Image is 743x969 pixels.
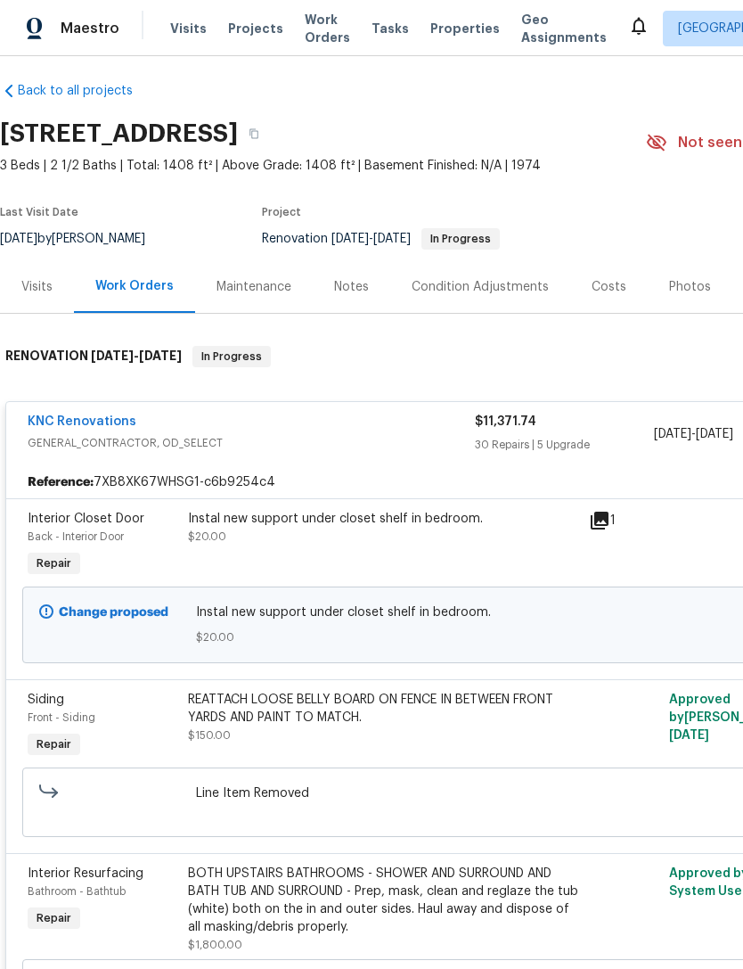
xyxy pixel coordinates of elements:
[262,207,301,218] span: Project
[170,20,207,37] span: Visits
[28,712,95,723] span: Front - Siding
[592,278,626,296] div: Costs
[669,278,711,296] div: Photos
[139,349,182,362] span: [DATE]
[334,278,369,296] div: Notes
[194,348,269,365] span: In Progress
[28,415,136,428] a: KNC Renovations
[5,346,182,367] h6: RENOVATION
[95,277,174,295] div: Work Orders
[521,11,607,46] span: Geo Assignments
[373,233,411,245] span: [DATE]
[331,233,411,245] span: -
[28,434,475,452] span: GENERAL_CONTRACTOR, OD_SELECT
[423,234,498,244] span: In Progress
[669,729,709,742] span: [DATE]
[216,278,291,296] div: Maintenance
[29,909,78,927] span: Repair
[61,20,119,37] span: Maestro
[228,20,283,37] span: Projects
[29,735,78,753] span: Repair
[28,531,124,542] span: Back - Interior Door
[188,510,578,528] div: Instal new support under closet shelf in bedroom.
[28,694,64,706] span: Siding
[475,415,536,428] span: $11,371.74
[475,436,654,454] div: 30 Repairs | 5 Upgrade
[28,886,126,897] span: Bathroom - Bathtub
[28,867,143,880] span: Interior Resurfacing
[371,22,409,35] span: Tasks
[305,11,350,46] span: Work Orders
[412,278,549,296] div: Condition Adjustments
[188,730,231,741] span: $150.00
[188,531,226,542] span: $20.00
[91,349,134,362] span: [DATE]
[238,118,270,150] button: Copy Address
[430,20,500,37] span: Properties
[188,940,242,950] span: $1,800.00
[29,554,78,572] span: Repair
[188,865,578,936] div: BOTH UPSTAIRS BATHROOMS - SHOWER AND SURROUND AND BATH TUB AND SURROUND - Prep, mask, clean and r...
[331,233,369,245] span: [DATE]
[188,691,578,727] div: REATTACH LOOSE BELLY BOARD ON FENCE IN BETWEEN FRONT YARDS AND PAINT TO MATCH.
[262,233,500,245] span: Renovation
[654,428,691,440] span: [DATE]
[59,606,168,619] b: Change proposed
[28,513,144,525] span: Interior Closet Door
[91,349,182,362] span: -
[589,510,658,531] div: 1
[696,428,733,440] span: [DATE]
[654,425,733,443] span: -
[28,473,94,491] b: Reference:
[21,278,53,296] div: Visits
